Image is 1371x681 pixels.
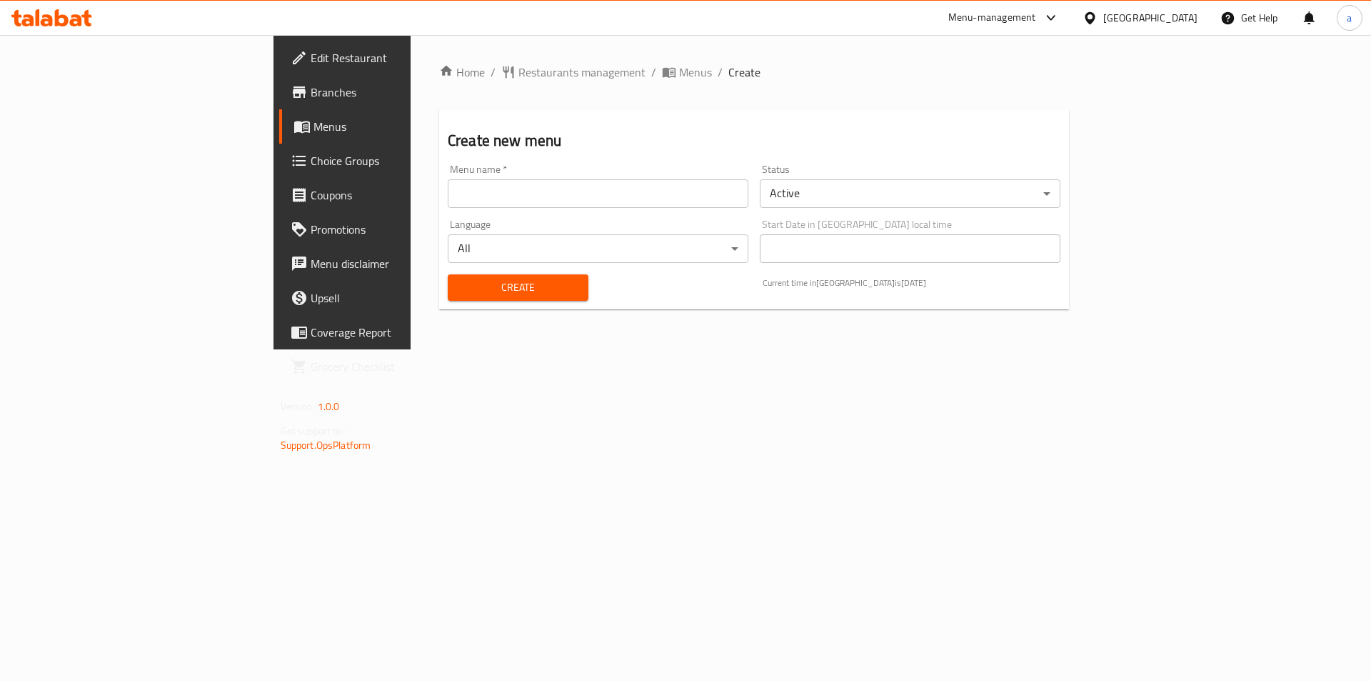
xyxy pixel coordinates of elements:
span: Restaurants management [518,64,646,81]
span: Coverage Report [311,324,491,341]
span: Coupons [311,187,491,204]
h2: Create new menu [448,130,1060,151]
span: Version: [281,397,316,416]
span: Upsell [311,289,491,307]
a: Menus [662,64,712,81]
span: Grocery Checklist [311,358,491,375]
span: Create [728,64,760,81]
div: Active [760,179,1060,208]
p: Current time in [GEOGRAPHIC_DATA] is [DATE] [763,277,1060,289]
a: Restaurants management [501,64,646,81]
a: Promotions [279,212,503,247]
span: a [1347,10,1352,26]
a: Menus [279,109,503,144]
span: 1.0.0 [318,397,340,416]
span: Get support on: [281,422,346,440]
input: Please enter Menu name [448,179,748,208]
span: Menus [313,118,491,135]
a: Support.OpsPlatform [281,436,371,454]
a: Grocery Checklist [279,349,503,384]
a: Choice Groups [279,144,503,178]
li: / [651,64,656,81]
span: Choice Groups [311,152,491,169]
a: Branches [279,75,503,109]
li: / [718,64,723,81]
div: All [448,234,748,263]
a: Edit Restaurant [279,41,503,75]
span: Menus [679,64,712,81]
nav: breadcrumb [439,64,1069,81]
div: Menu-management [948,9,1036,26]
div: [GEOGRAPHIC_DATA] [1103,10,1197,26]
span: Edit Restaurant [311,49,491,66]
span: Branches [311,84,491,101]
a: Coverage Report [279,315,503,349]
span: Menu disclaimer [311,255,491,272]
span: Promotions [311,221,491,238]
span: Create [459,279,577,297]
a: Coupons [279,178,503,212]
button: Create [448,274,588,301]
a: Menu disclaimer [279,247,503,281]
a: Upsell [279,281,503,315]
